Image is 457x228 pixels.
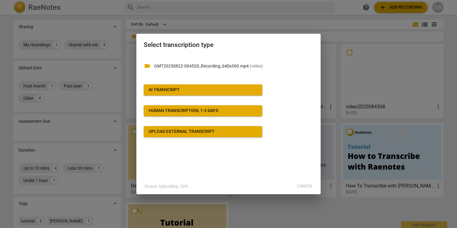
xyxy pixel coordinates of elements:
div: AI Transcript [149,87,180,93]
span: ( video ) [250,64,263,68]
p: GMT20250822-004520_Recording_640x360.mp4(video) [154,63,313,69]
h2: Select transcription type [144,41,313,49]
span: videocam [144,62,151,70]
button: Upload external transcript [144,126,262,137]
div: Upload external transcript [149,129,215,135]
div: Human transcription, 1-3 days [149,108,218,114]
button: AI Transcript [144,84,262,95]
button: Human transcription, 1-3 days [144,105,262,116]
p: Status: Uploading: 20% [144,183,188,190]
